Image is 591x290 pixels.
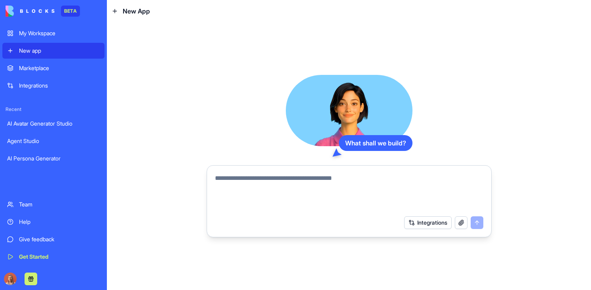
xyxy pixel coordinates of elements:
a: Agent Studio [2,133,105,149]
div: My Workspace [19,29,100,37]
a: Give feedback [2,231,105,247]
a: BETA [6,6,80,17]
span: Recent [2,106,105,113]
div: BETA [61,6,80,17]
div: New app [19,47,100,55]
div: AI Persona Generator [7,155,100,162]
img: Marina_gj5dtt.jpg [4,273,17,285]
a: Integrations [2,78,105,93]
a: Help [2,214,105,230]
a: AI Persona Generator [2,151,105,166]
a: My Workspace [2,25,105,41]
div: Help [19,218,100,226]
div: Marketplace [19,64,100,72]
div: Give feedback [19,235,100,243]
div: What shall we build? [339,135,412,151]
button: Integrations [404,216,452,229]
img: logo [6,6,55,17]
a: New app [2,43,105,59]
div: Get Started [19,253,100,261]
div: Agent Studio [7,137,100,145]
a: Team [2,197,105,212]
a: Get Started [2,249,105,265]
span: New App [123,6,150,16]
a: Marketplace [2,60,105,76]
a: AI Avatar Generator Studio [2,116,105,132]
div: Integrations [19,82,100,90]
div: AI Avatar Generator Studio [7,120,100,128]
div: Team [19,200,100,208]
